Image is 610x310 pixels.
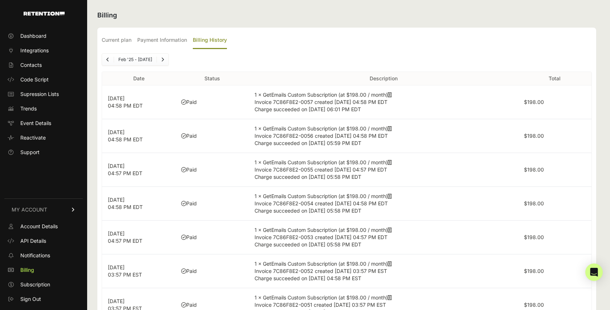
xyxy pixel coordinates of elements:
[175,254,249,288] td: Paid
[157,54,168,65] a: Next
[255,99,387,105] span: Invoice 7C86F8E2-0057 created [DATE] 04:58 PM EDT
[255,140,361,146] span: Charge succeeded on [DATE] 05:59 PM EDT
[524,200,544,206] label: $198.00
[4,45,83,56] a: Integrations
[175,221,249,254] td: Paid
[255,208,361,214] span: Charge succeeded on [DATE] 05:58 PM EDT
[4,146,83,158] a: Support
[4,235,83,247] a: API Details
[4,293,83,305] a: Sign Out
[4,132,83,144] a: Reactivate
[20,237,46,245] span: API Details
[255,200,388,206] span: Invoice 7C86F8E2-0054 created [DATE] 04:58 PM EDT
[585,263,603,281] div: Open Intercom Messenger
[4,279,83,290] a: Subscription
[255,268,387,274] span: Invoice 7C86F8E2-0052 created [DATE] 03:57 PM EST
[255,241,361,247] span: Charge succeeded on [DATE] 05:58 PM EDT
[97,10,596,20] h2: Billing
[255,133,388,139] span: Invoice 7C86F8E2-0056 created [DATE] 04:58 PM EDT
[108,129,170,143] p: [DATE] 04:58 PM EDT
[20,281,50,288] span: Subscription
[249,153,518,187] td: 1 × GetEmails Custom Subscription (at $198.00 / month)
[524,268,544,274] label: $198.00
[20,134,46,141] span: Reactivate
[20,76,49,83] span: Code Script
[524,133,544,139] label: $198.00
[255,275,361,281] span: Charge succeeded on [DATE] 04:58 PM EST
[249,85,518,119] td: 1 × GetEmails Custom Subscription (at $198.00 / month)
[255,106,361,112] span: Charge succeeded on [DATE] 06:01 PM EDT
[20,61,42,69] span: Contacts
[4,198,83,221] a: MY ACCOUNT
[249,187,518,221] td: 1 × GetEmails Custom Subscription (at $198.00 / month)
[4,117,83,129] a: Event Details
[4,30,83,42] a: Dashboard
[20,105,37,112] span: Trends
[518,72,591,85] th: Total
[255,166,387,173] span: Invoice 7C86F8E2-0055 created [DATE] 04:57 PM EDT
[249,254,518,288] td: 1 × GetEmails Custom Subscription (at $198.00 / month)
[4,59,83,71] a: Contacts
[255,302,386,308] span: Invoice 7C86F8E2-0051 created [DATE] 03:57 PM EST
[175,153,249,187] td: Paid
[4,103,83,114] a: Trends
[108,196,170,211] p: [DATE] 04:58 PM EDT
[20,47,49,54] span: Integrations
[175,85,249,119] td: Paid
[137,32,187,49] label: Payment Information
[249,72,518,85] th: Description
[4,264,83,276] a: Billing
[175,72,249,85] th: Status
[108,162,170,177] p: [DATE] 04:57 PM EDT
[20,120,51,127] span: Event Details
[4,250,83,261] a: Notifications
[4,221,83,232] a: Account Details
[4,88,83,100] a: Supression Lists
[249,221,518,254] td: 1 × GetEmails Custom Subscription (at $198.00 / month)
[108,230,170,245] p: [DATE] 04:57 PM EDT
[255,174,361,180] span: Charge succeeded on [DATE] 05:58 PM EDT
[20,32,46,40] span: Dashboard
[102,72,175,85] th: Date
[255,234,387,240] span: Invoice 7C86F8E2-0053 created [DATE] 04:57 PM EDT
[20,266,34,274] span: Billing
[524,99,544,105] label: $198.00
[20,252,50,259] span: Notifications
[108,95,170,109] p: [DATE] 04:58 PM EDT
[102,32,131,49] label: Current plan
[24,12,65,16] img: Retention.com
[12,206,47,213] span: MY ACCOUNT
[249,119,518,153] td: 1 × GetEmails Custom Subscription (at $198.00 / month)
[114,57,156,63] li: Feb '25 - [DATE]
[524,302,544,308] label: $198.00
[20,295,41,303] span: Sign Out
[4,74,83,85] a: Code Script
[20,149,40,156] span: Support
[175,119,249,153] td: Paid
[524,234,544,240] label: $198.00
[20,223,58,230] span: Account Details
[20,90,59,98] span: Supression Lists
[175,187,249,221] td: Paid
[108,264,170,278] p: [DATE] 03:57 PM EST
[102,54,114,65] a: Previous
[524,166,544,173] label: $198.00
[193,32,227,49] label: Billing History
